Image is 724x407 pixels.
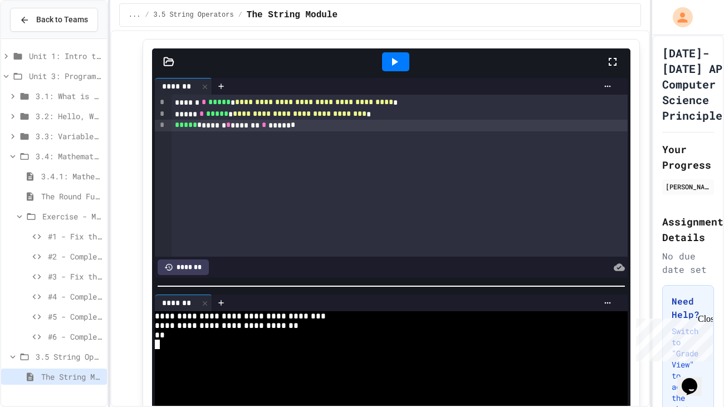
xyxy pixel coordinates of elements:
span: ... [129,11,141,19]
span: 3.5 String Operators [36,351,102,362]
div: No due date set [662,249,714,276]
iframe: chat widget [632,314,713,361]
span: The String Module [41,371,102,383]
span: 3.5 String Operators [154,11,234,19]
span: / [238,11,242,19]
div: My Account [661,4,696,30]
span: 3.4.1: Mathematical Operators [41,170,102,182]
span: / [145,11,149,19]
span: #6 - Complete the Code (Hard) [48,331,102,342]
button: Back to Teams [10,8,98,32]
span: #1 - Fix the Code (Easy) [48,231,102,242]
span: #4 - Complete the Code (Medium) [48,291,102,302]
span: Exercise - Mathematical Operators [42,210,102,222]
span: #3 - Fix the Code (Medium) [48,271,102,282]
h2: Your Progress [662,141,714,173]
span: #2 - Complete the Code (Easy) [48,251,102,262]
span: 3.3: Variables and Data Types [36,130,102,142]
span: The String Module [247,8,337,22]
span: 3.4: Mathematical Operators [36,150,102,162]
span: Unit 1: Intro to Computer Science [29,50,102,62]
span: Back to Teams [36,14,88,26]
span: The Round Function [41,190,102,202]
iframe: chat widget [677,362,713,396]
span: 3.1: What is Code? [36,90,102,102]
span: #5 - Complete the Code (Hard) [48,311,102,322]
h3: Need Help? [672,295,705,321]
h2: Assignment Details [662,214,714,245]
span: 3.2: Hello, World! [36,110,102,122]
span: Unit 3: Programming with Python [29,70,102,82]
div: [PERSON_NAME] [666,182,711,192]
div: Chat with us now!Close [4,4,77,71]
